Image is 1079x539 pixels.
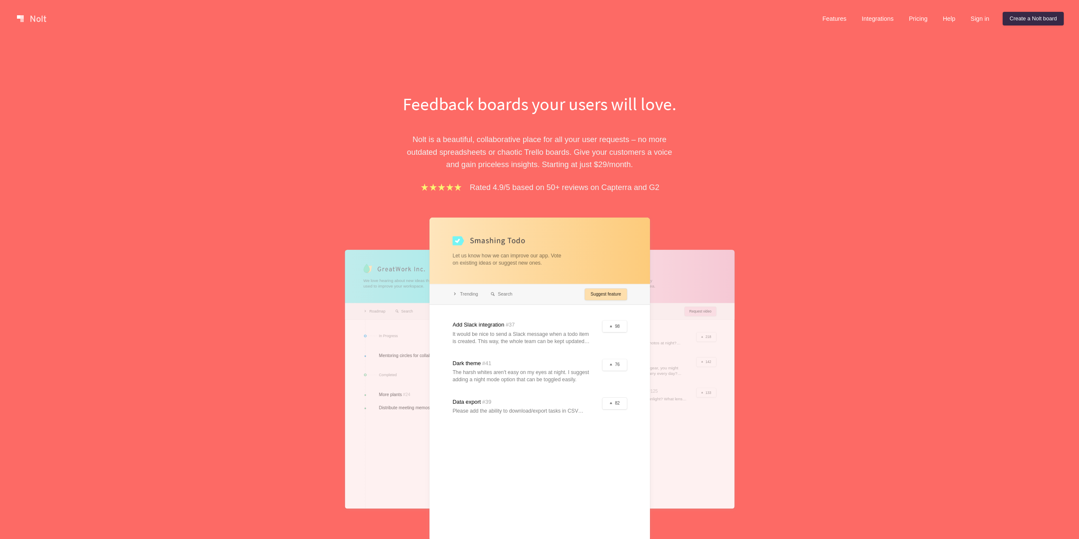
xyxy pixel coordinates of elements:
[902,12,934,25] a: Pricing
[964,12,996,25] a: Sign in
[393,133,686,170] p: Nolt is a beautiful, collaborative place for all your user requests – no more outdated spreadshee...
[855,12,900,25] a: Integrations
[393,92,686,116] h1: Feedback boards your users will love.
[936,12,962,25] a: Help
[816,12,853,25] a: Features
[420,182,463,192] img: stars.b067e34983.png
[470,181,659,193] p: Rated 4.9/5 based on 50+ reviews on Capterra and G2
[1003,12,1064,25] a: Create a Nolt board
